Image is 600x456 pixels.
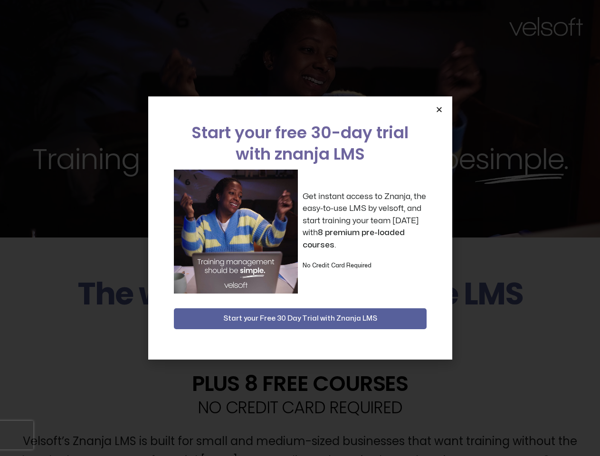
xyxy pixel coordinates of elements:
[436,106,443,113] a: Close
[303,228,405,249] strong: 8 premium pre-loaded courses
[174,122,427,165] h2: Start your free 30-day trial with znanja LMS
[303,263,371,268] strong: No Credit Card Required
[303,190,427,251] p: Get instant access to Znanja, the easy-to-use LMS by velsoft, and start training your team [DATE]...
[174,170,298,294] img: a woman sitting at her laptop dancing
[174,308,427,329] button: Start your Free 30 Day Trial with Znanja LMS
[223,313,377,324] span: Start your Free 30 Day Trial with Znanja LMS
